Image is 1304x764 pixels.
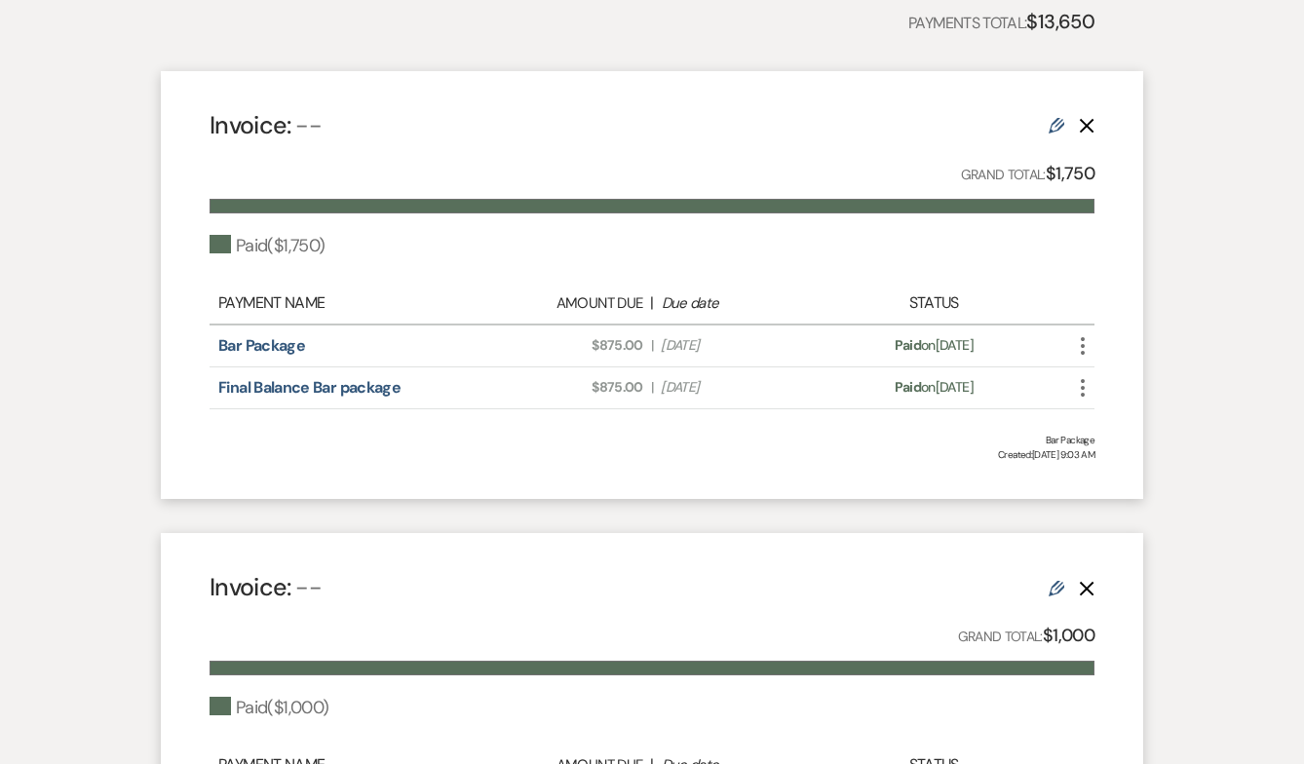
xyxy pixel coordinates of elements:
[210,233,325,259] div: Paid ( $1,750 )
[295,571,322,603] span: --
[210,695,328,721] div: Paid ( $1,000 )
[489,377,643,398] span: $875.00
[479,291,825,315] div: |
[651,377,653,398] span: |
[662,292,816,315] div: Due date
[1046,162,1094,185] strong: $1,750
[825,377,1042,398] div: on [DATE]
[825,291,1042,315] div: Status
[489,335,643,356] span: $875.00
[210,108,322,142] h4: Invoice:
[1043,624,1094,647] strong: $1,000
[210,570,322,604] h4: Invoice:
[218,377,401,398] a: Final Balance Bar package
[218,335,305,356] a: Bar Package
[210,447,1094,462] span: Created: [DATE] 9:03 AM
[825,335,1042,356] div: on [DATE]
[218,291,479,315] div: Payment Name
[210,433,1094,447] div: Bar Package
[961,160,1095,188] p: Grand Total:
[295,109,322,141] span: --
[895,378,921,396] span: Paid
[651,335,653,356] span: |
[661,377,815,398] span: [DATE]
[661,335,815,356] span: [DATE]
[1026,9,1094,34] strong: $13,650
[958,622,1095,650] p: Grand Total:
[895,336,921,354] span: Paid
[908,6,1094,37] p: Payments Total:
[488,292,642,315] div: Amount Due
